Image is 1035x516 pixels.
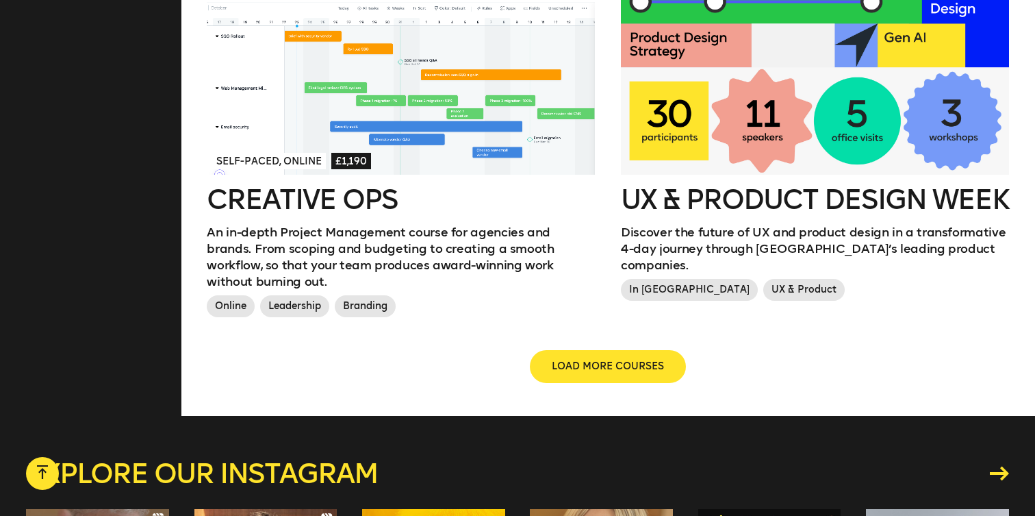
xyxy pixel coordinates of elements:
[260,295,329,317] span: Leadership
[621,186,1009,213] h2: UX & Product Design Week
[335,295,396,317] span: Branding
[331,153,371,169] span: £1,190
[26,460,1009,487] a: Explore our instagram
[207,186,595,213] h2: Creative Ops
[207,295,255,317] span: Online
[207,224,595,290] p: An in-depth Project Management course for agencies and brands. From scoping and budgeting to crea...
[763,279,845,301] span: UX & Product
[621,279,758,301] span: In [GEOGRAPHIC_DATA]
[621,224,1009,273] p: Discover the future of UX and product design in a transformative 4-day journey through [GEOGRAPHI...
[530,350,686,383] button: LOAD MORE COURSES
[212,153,326,169] span: Self-paced, Online
[552,360,664,373] span: LOAD MORE COURSES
